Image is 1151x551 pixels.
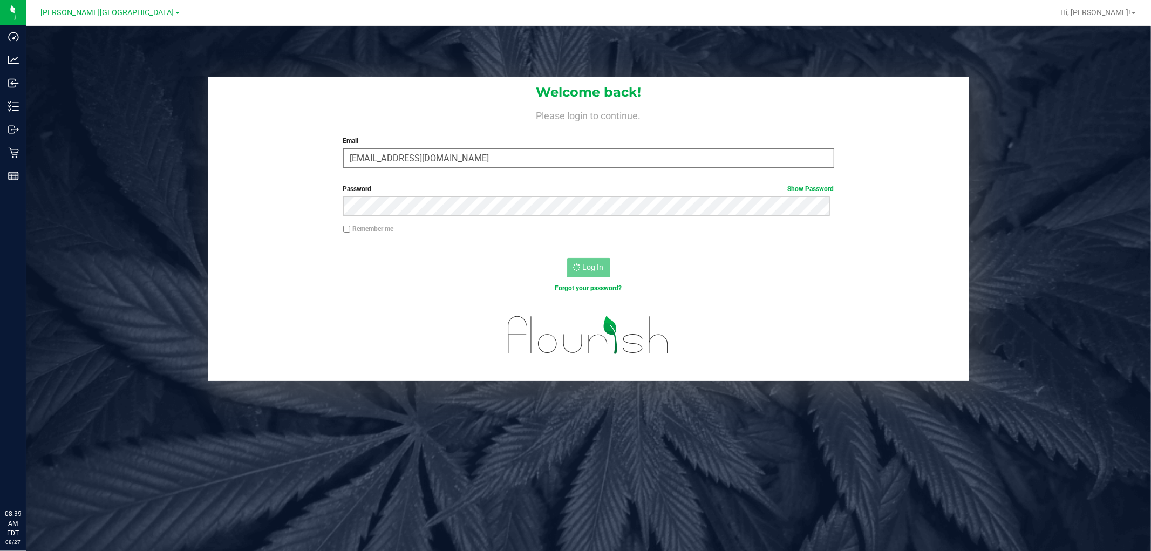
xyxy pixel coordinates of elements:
[343,226,351,233] input: Remember me
[567,258,610,277] button: Log In
[8,101,19,112] inline-svg: Inventory
[1060,8,1130,17] span: Hi, [PERSON_NAME]!
[208,85,969,99] h1: Welcome back!
[5,509,21,538] p: 08:39 AM EDT
[343,136,834,146] label: Email
[343,224,394,234] label: Remember me
[5,538,21,546] p: 08/27
[8,78,19,89] inline-svg: Inbound
[8,171,19,181] inline-svg: Reports
[41,8,174,17] span: [PERSON_NAME][GEOGRAPHIC_DATA]
[208,108,969,121] h4: Please login to continue.
[583,263,604,271] span: Log In
[788,185,834,193] a: Show Password
[555,284,622,292] a: Forgot your password?
[8,147,19,158] inline-svg: Retail
[8,124,19,135] inline-svg: Outbound
[343,185,372,193] span: Password
[8,55,19,65] inline-svg: Analytics
[8,31,19,42] inline-svg: Dashboard
[493,304,684,365] img: flourish_logo.svg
